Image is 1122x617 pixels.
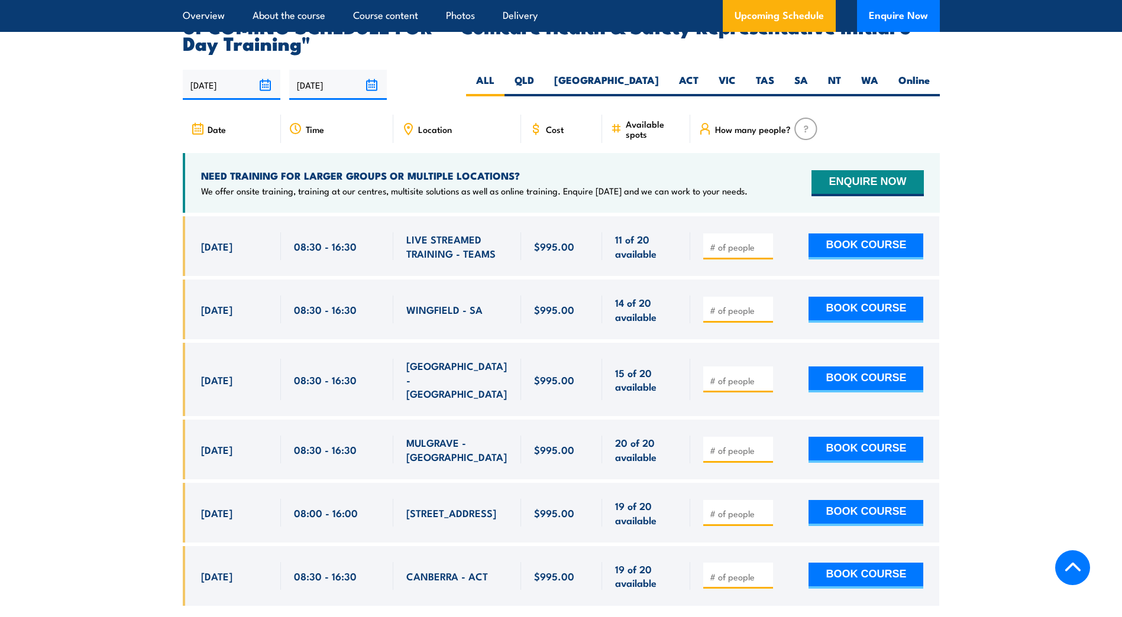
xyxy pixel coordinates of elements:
[208,124,226,134] span: Date
[534,303,574,316] span: $995.00
[406,569,488,583] span: CANBERRA - ACT
[183,18,940,51] h2: UPCOMING SCHEDULE FOR - "Comcare Health & Safety Representative Initial 5 Day Training"
[201,443,232,456] span: [DATE]
[201,169,748,182] h4: NEED TRAINING FOR LARGER GROUPS OR MULTIPLE LOCATIONS?
[294,373,357,387] span: 08:30 - 16:30
[710,304,769,316] input: # of people
[669,73,709,96] label: ACT
[406,506,496,519] span: [STREET_ADDRESS]
[294,303,357,316] span: 08:30 - 16:30
[715,124,791,134] span: How many people?
[201,185,748,197] p: We offer onsite training, training at our centres, multisite solutions as well as online training...
[201,506,232,519] span: [DATE]
[294,569,357,583] span: 08:30 - 16:30
[710,444,769,456] input: # of people
[544,73,669,96] label: [GEOGRAPHIC_DATA]
[809,297,923,323] button: BOOK COURSE
[809,563,923,589] button: BOOK COURSE
[615,295,677,323] span: 14 of 20 available
[710,375,769,387] input: # of people
[418,124,452,134] span: Location
[809,366,923,392] button: BOOK COURSE
[626,119,682,139] span: Available spots
[851,73,888,96] label: WA
[201,373,232,387] span: [DATE]
[534,443,574,456] span: $995.00
[710,571,769,583] input: # of people
[406,359,508,400] span: [GEOGRAPHIC_DATA] - [GEOGRAPHIC_DATA]
[809,233,923,259] button: BOOK COURSE
[534,373,574,387] span: $995.00
[183,70,280,100] input: From date
[811,170,923,196] button: ENQUIRE NOW
[784,73,818,96] label: SA
[306,124,324,134] span: Time
[888,73,940,96] label: Online
[294,239,357,253] span: 08:30 - 16:30
[818,73,851,96] label: NT
[466,73,505,96] label: ALL
[406,232,508,260] span: LIVE STREAMED TRAINING - TEAMS
[710,241,769,253] input: # of people
[201,239,232,253] span: [DATE]
[710,508,769,519] input: # of people
[615,562,677,590] span: 19 of 20 available
[406,303,483,316] span: WINGFIELD - SA
[809,437,923,463] button: BOOK COURSE
[201,569,232,583] span: [DATE]
[294,506,358,519] span: 08:00 - 16:00
[294,443,357,456] span: 08:30 - 16:30
[615,232,677,260] span: 11 of 20 available
[505,73,544,96] label: QLD
[615,366,677,394] span: 15 of 20 available
[615,499,677,527] span: 19 of 20 available
[201,303,232,316] span: [DATE]
[289,70,387,100] input: To date
[534,569,574,583] span: $995.00
[534,506,574,519] span: $995.00
[546,124,564,134] span: Cost
[534,239,574,253] span: $995.00
[709,73,746,96] label: VIC
[615,436,677,463] span: 20 of 20 available
[746,73,784,96] label: TAS
[809,500,923,526] button: BOOK COURSE
[406,436,508,463] span: MULGRAVE - [GEOGRAPHIC_DATA]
